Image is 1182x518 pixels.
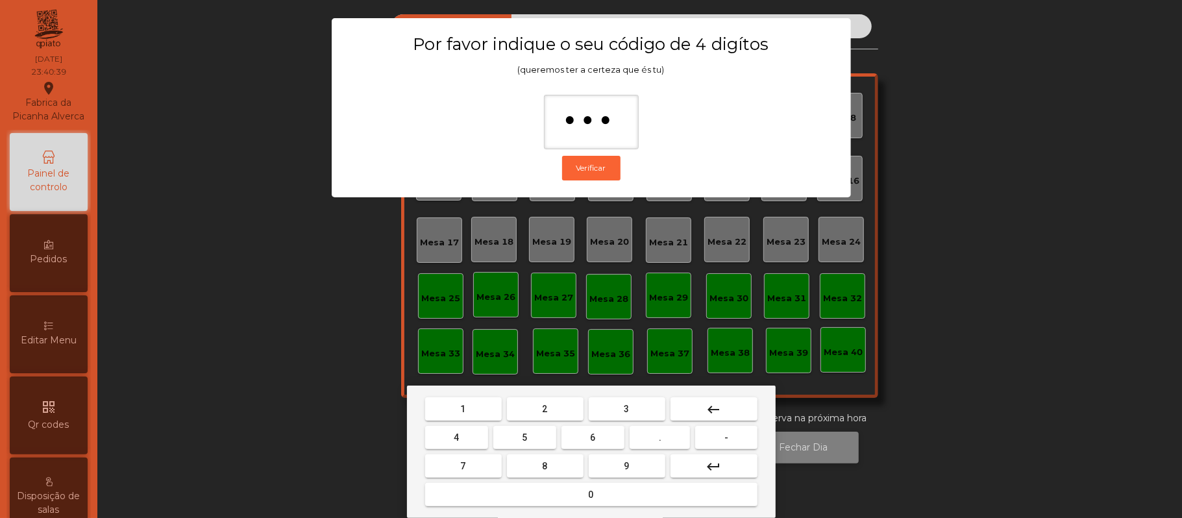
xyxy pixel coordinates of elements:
span: - [724,432,728,443]
button: Verificar [562,156,621,180]
span: . [659,432,661,443]
span: 5 [522,432,527,443]
span: 1 [461,404,466,414]
h3: Por favor indique o seu código de 4 digítos [357,34,826,55]
span: 2 [543,404,548,414]
mat-icon: keyboard_backspace [706,402,722,417]
span: 6 [591,432,596,443]
span: 3 [624,404,630,414]
span: 0 [589,489,594,500]
span: 4 [454,432,459,443]
mat-icon: keyboard_return [706,459,722,475]
span: 9 [624,461,630,471]
span: 8 [543,461,548,471]
span: 7 [461,461,466,471]
span: (queremos ter a certeza que és tu) [518,65,665,75]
